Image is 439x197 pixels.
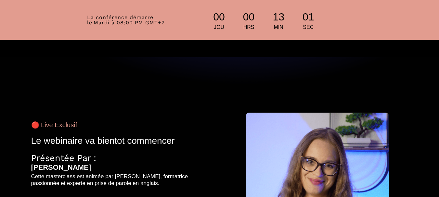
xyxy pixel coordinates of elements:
div: MIN [270,24,287,30]
span: Mardi à 08:00 PM GMT+2 [94,19,165,26]
div: SEC [300,24,317,30]
span: Présentée Par : [31,153,96,163]
div: 00 [211,10,227,24]
div: Le webinaire va bientot commencer [31,135,213,146]
div: JOU [211,24,227,30]
div: 🔴 Live Exclusif [31,121,213,129]
b: [PERSON_NAME] [31,163,91,171]
span: La conférence démarre le [87,14,153,26]
div: 00 [240,10,257,24]
div: Cette masterclass est animée par [PERSON_NAME], formatrice passionnée et experte en prise de paro... [31,173,213,187]
div: 13 [270,10,287,24]
div: 01 [300,10,317,24]
div: HRS [240,24,257,30]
